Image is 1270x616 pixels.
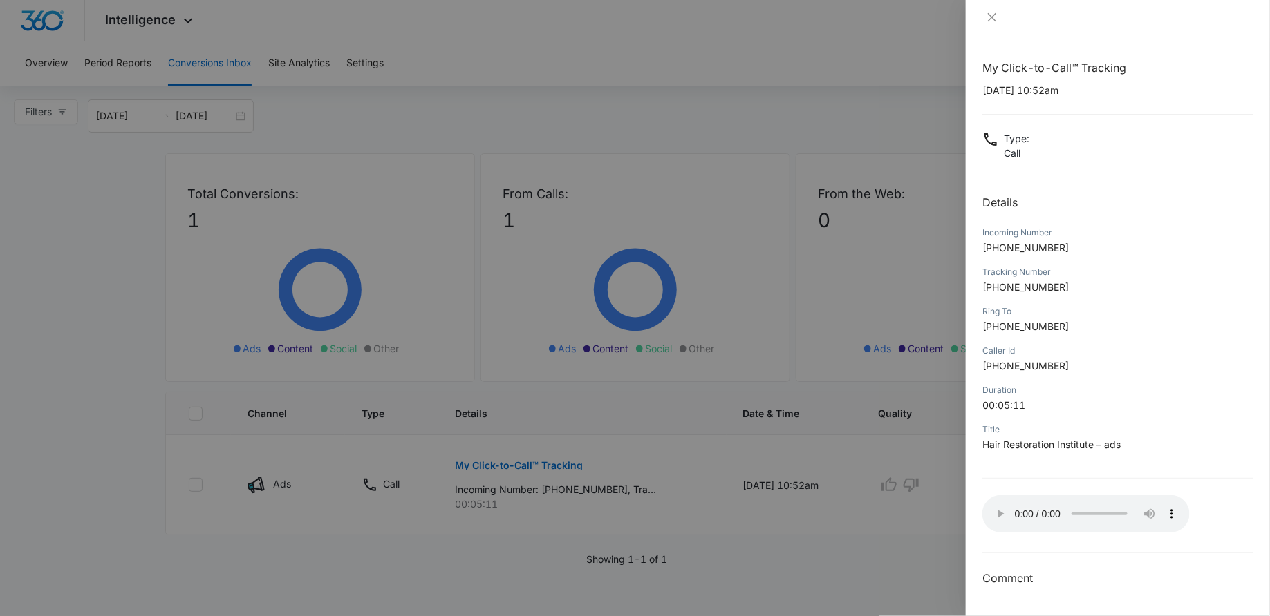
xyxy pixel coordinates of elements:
[982,399,1025,411] span: 00:05:11
[982,320,1069,332] span: [PHONE_NUMBER]
[982,11,1002,23] button: Close
[982,495,1190,532] audio: Your browser does not support the audio tag.
[982,570,1253,586] h3: Comment
[982,83,1253,97] p: [DATE] 10:52am
[982,194,1253,211] h2: Details
[982,305,1253,318] div: Ring To
[982,59,1253,76] h1: My Click-to-Call™ Tracking
[982,423,1253,436] div: Title
[982,227,1253,239] div: Incoming Number
[982,384,1253,396] div: Duration
[982,439,1121,450] span: Hair Restoration Institute – ads
[982,345,1253,357] div: Caller Id
[982,242,1069,253] span: [PHONE_NUMBER]
[982,281,1069,293] span: [PHONE_NUMBER]
[1004,131,1029,146] p: Type :
[982,266,1253,278] div: Tracking Number
[982,360,1069,372] span: [PHONE_NUMBER]
[987,12,998,23] span: close
[1004,146,1029,160] p: Call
